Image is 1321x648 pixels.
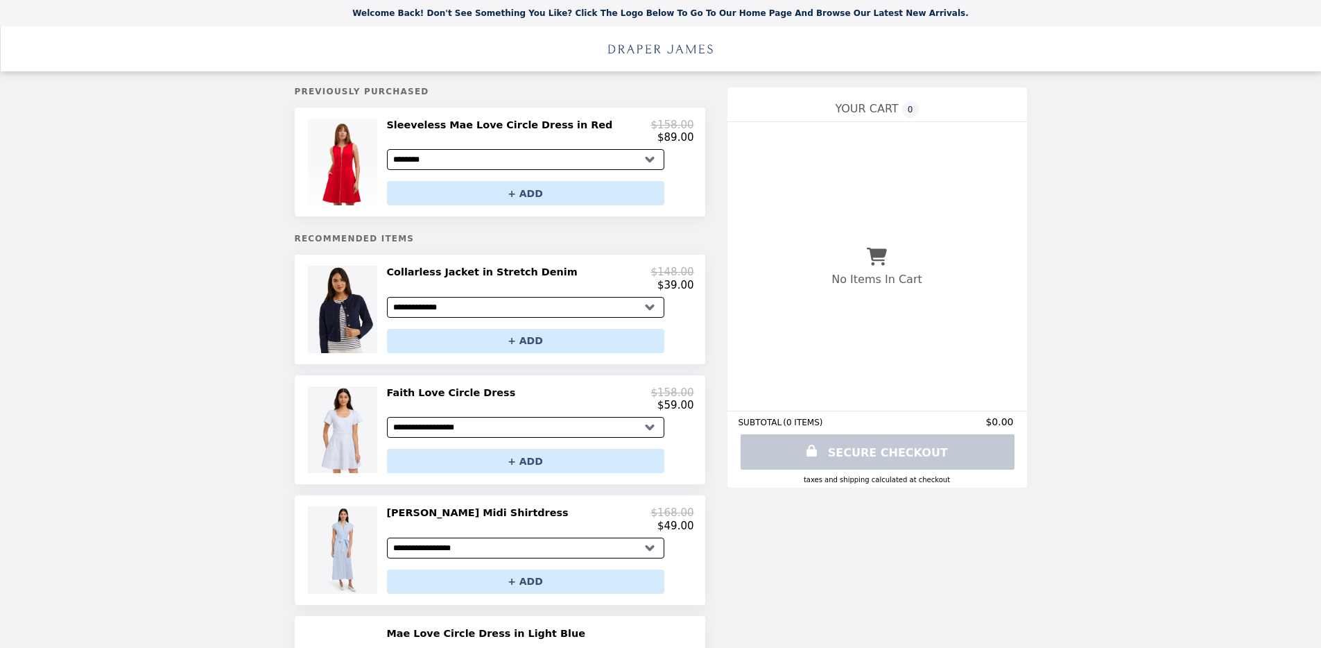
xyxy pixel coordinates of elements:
[308,266,381,352] img: Collarless Jacket in Stretch Denim
[657,399,694,411] p: $59.00
[657,131,694,144] p: $89.00
[387,119,619,131] h2: Sleeveless Mae Love Circle Dress in Red
[657,520,694,532] p: $49.00
[657,279,694,291] p: $39.00
[387,329,664,353] button: + ADD
[650,119,693,131] p: $158.00
[650,266,693,278] p: $148.00
[902,101,919,118] span: 0
[387,570,664,594] button: + ADD
[650,386,693,399] p: $158.00
[387,149,664,170] select: Select a product variant
[739,476,1016,484] div: Taxes and Shipping calculated at checkout
[387,538,664,559] select: Select a product variant
[387,627,591,640] h2: Mae Love Circle Dress in Light Blue
[387,181,664,205] button: + ADD
[650,506,693,519] p: $168.00
[835,102,898,115] span: YOUR CART
[387,266,583,278] h2: Collarless Jacket in Stretch Denim
[308,386,381,473] img: Faith Love Circle Dress
[308,119,381,205] img: Sleeveless Mae Love Circle Dress in Red
[295,234,705,244] h5: Recommended Items
[295,87,705,96] h5: Previously Purchased
[783,418,822,427] span: ( 0 ITEMS )
[831,273,922,286] p: No Items In Cart
[387,386,521,399] h2: Faith Love Circle Dress
[387,297,664,318] select: Select a product variant
[603,35,719,63] img: Brand Logo
[387,449,664,473] button: + ADD
[387,417,664,438] select: Select a product variant
[387,506,574,519] h2: [PERSON_NAME] Midi Shirtdress
[352,8,968,18] p: Welcome Back! Don't see something you like? Click the logo below to go to our home page and brows...
[308,506,381,593] img: Riley Midi Shirtdress
[739,418,784,427] span: SUBTOTAL
[985,416,1015,427] span: $0.00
